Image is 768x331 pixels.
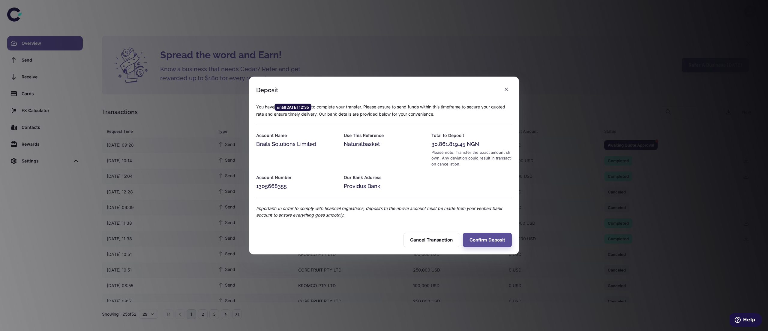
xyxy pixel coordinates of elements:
div: 1305668355 [256,182,337,190]
h6: Our Bank Address [344,174,424,181]
div: Naturalbasket [344,140,424,148]
p: You have to complete your transfer. Please ensure to send funds within this timeframe to secure y... [256,104,512,117]
div: Deposit [256,87,278,94]
button: Confirm Deposit [463,233,512,247]
h6: Total to Deposit [431,132,512,139]
h6: Use This Reference [344,132,424,139]
p: Important: In order to comply with financial regulations, deposits to the above account must be m... [256,205,512,218]
span: until [DATE] 12:35 [274,104,311,110]
div: Brails Solutions Limited [256,140,337,148]
iframe: Opens a widget where you can find more information [730,313,762,328]
h6: Account Number [256,174,337,181]
div: 30,861,819.45 NGN [431,140,512,148]
button: Cancel Transaction [403,233,459,247]
div: Please note: Transfer the exact amount shown. Any deviation could result in transaction cancellat... [431,150,512,167]
div: Providus Bank [344,182,424,190]
h6: Account Name [256,132,337,139]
